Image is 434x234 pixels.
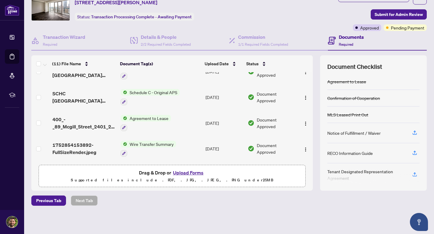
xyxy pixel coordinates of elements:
[327,95,380,101] div: Confirmation of Cooperation
[203,136,245,162] td: [DATE]
[139,169,205,177] span: Drag & Drop or
[31,196,66,206] button: Previous Tab
[339,33,364,41] h4: Documents
[391,24,424,31] span: Pending Payment
[238,33,288,41] h4: Commission
[39,165,305,187] span: Drag & Drop orUpload FormsSupported files include .PDF, .JPG, .JPEG, .PNG under25MB
[301,144,310,153] button: Logo
[301,92,310,102] button: Logo
[257,91,296,104] span: Document Approved
[121,141,176,157] button: Status IconWire Transfer Summary
[43,42,57,47] span: Required
[5,5,19,16] img: logo
[257,142,296,155] span: Document Approved
[141,33,191,41] h4: Details & People
[203,84,245,110] td: [DATE]
[71,196,98,206] button: Next Tab
[371,9,427,20] button: Submit for Admin Review
[127,89,180,96] span: Schedule C - Original APS
[248,94,254,100] img: Document Status
[303,96,308,100] img: Logo
[75,13,194,21] div: Status:
[121,89,180,105] button: Status IconSchedule C - Original APS
[127,115,171,122] span: Agreement to Lease
[121,141,127,147] img: Status Icon
[327,130,381,136] div: Notice of Fulfillment / Waiver
[327,150,373,156] div: RECO Information Guide
[43,33,85,41] h4: Transaction Wizard
[327,111,368,118] div: MLS Leased Print Out
[303,147,308,152] img: Logo
[171,169,205,177] button: Upload Forms
[327,168,405,181] div: Tenant Designated Representation Agreement
[52,116,116,130] span: 400_-_89_Mcgill_Street_2401_2025-07-13_23_33_27.pdf
[303,121,308,126] img: Logo
[257,116,296,130] span: Document Approved
[121,115,127,122] img: Status Icon
[52,141,116,156] span: 1752854153892-FullSizeRender.jpeg
[246,60,259,67] span: Status
[301,118,310,128] button: Logo
[327,78,366,85] div: Agreement to Lease
[303,70,308,75] img: Logo
[50,55,118,72] th: (11) File Name
[121,89,127,96] img: Status Icon
[121,115,171,131] button: Status IconAgreement to Lease
[360,24,379,31] span: Approved
[410,213,428,231] button: Open asap
[52,60,81,67] span: (11) File Name
[118,55,202,72] th: Document Tag(s)
[339,42,353,47] span: Required
[202,55,244,72] th: Upload Date
[327,63,382,71] span: Document Checklist
[203,110,245,136] td: [DATE]
[52,90,116,104] span: SCHC [GEOGRAPHIC_DATA][PERSON_NAME] 2401_2025-07-13 23_33_30.pdf
[42,177,302,184] p: Supported files include .PDF, .JPG, .JPEG, .PNG under 25 MB
[141,42,191,47] span: 2/2 Required Fields Completed
[6,216,18,228] img: Profile Icon
[244,55,296,72] th: Status
[127,141,176,147] span: Wire Transfer Summary
[248,120,254,126] img: Document Status
[375,10,423,19] span: Submit for Admin Review
[238,42,288,47] span: 1/1 Required Fields Completed
[205,60,229,67] span: Upload Date
[36,196,61,205] span: Previous Tab
[248,145,254,152] img: Document Status
[91,14,192,20] span: Transaction Processing Complete - Awaiting Payment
